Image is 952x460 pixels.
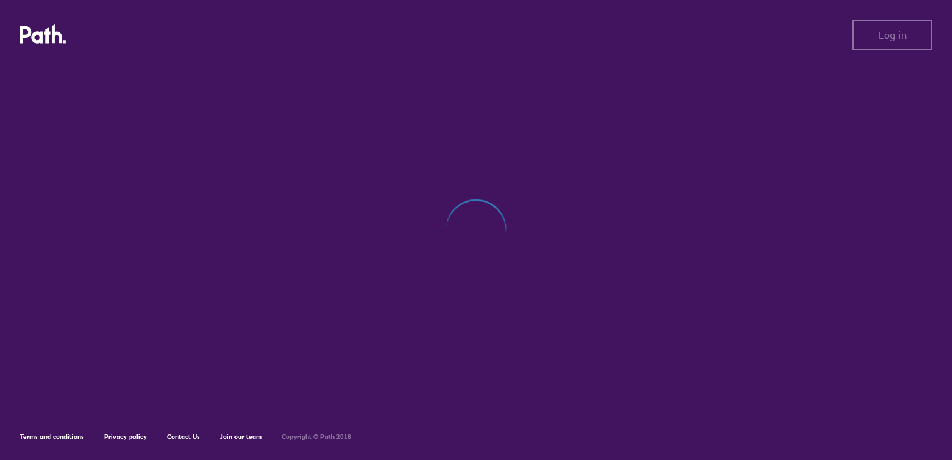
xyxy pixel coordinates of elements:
[878,29,907,41] span: Log in
[282,433,351,441] h6: Copyright © Path 2018
[852,20,932,50] button: Log in
[220,433,262,441] a: Join our team
[20,433,84,441] a: Terms and conditions
[104,433,147,441] a: Privacy policy
[167,433,200,441] a: Contact Us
